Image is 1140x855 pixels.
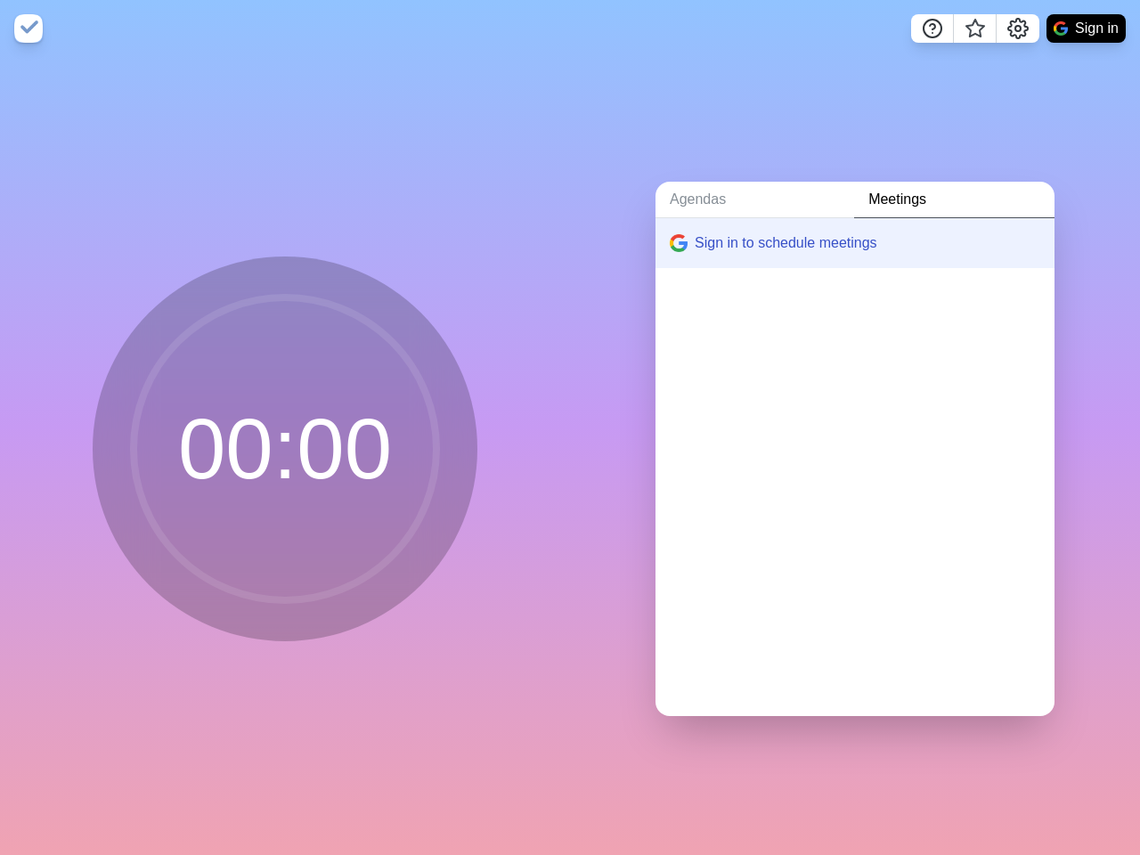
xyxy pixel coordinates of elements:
[1046,14,1126,43] button: Sign in
[655,182,854,218] a: Agendas
[854,182,1054,218] a: Meetings
[954,14,997,43] button: What’s new
[655,218,1054,268] button: Sign in to schedule meetings
[14,14,43,43] img: timeblocks logo
[1054,21,1068,36] img: google logo
[997,14,1039,43] button: Settings
[670,234,688,252] img: google logo
[911,14,954,43] button: Help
